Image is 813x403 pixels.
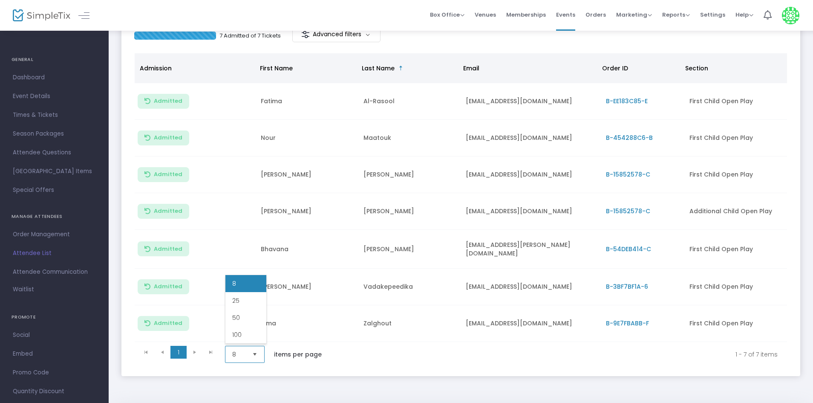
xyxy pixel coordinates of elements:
[606,245,651,253] span: B-54DEB414-C
[461,120,600,157] td: [EMAIL_ADDRESS][DOMAIN_NAME]
[662,11,690,19] span: Reports
[13,248,96,259] span: Attendee List
[13,185,96,196] span: Special Offers
[170,346,187,359] span: Page 1
[461,230,600,269] td: [EMAIL_ADDRESS][PERSON_NAME][DOMAIN_NAME]
[684,230,787,269] td: First Child Open Play
[13,348,96,360] span: Embed
[12,208,97,225] h4: MANAGE ATTENDEES
[13,110,96,121] span: Times & Tickets
[616,11,652,19] span: Marketing
[430,11,464,19] span: Box Office
[398,65,404,72] span: Sortable
[292,26,381,42] m-button: Advanced filters
[219,32,281,40] p: 7 Admitted of 7 Tickets
[138,94,189,109] button: Admitted
[154,171,182,178] span: Admitted
[358,305,461,342] td: Zalghout
[506,4,546,26] span: Memberships
[358,83,461,120] td: Al-Rasool
[461,193,600,230] td: [EMAIL_ADDRESS][DOMAIN_NAME]
[12,51,97,68] h4: GENERAL
[13,386,96,397] span: Quantity Discount
[232,296,239,305] span: 25
[13,91,96,102] span: Event Details
[684,193,787,230] td: Additional Child Open Play
[232,279,236,288] span: 8
[232,350,245,359] span: 8
[606,133,653,142] span: B-454288C6-B
[461,269,600,305] td: [EMAIL_ADDRESS][DOMAIN_NAME]
[684,305,787,342] td: First Child Open Play
[358,157,461,193] td: [PERSON_NAME]
[138,316,189,331] button: Admitted
[556,4,575,26] span: Events
[13,128,96,139] span: Season Packages
[138,241,189,256] button: Admitted
[135,53,787,342] div: Data table
[256,269,358,305] td: [PERSON_NAME]
[13,367,96,378] span: Promo Code
[684,157,787,193] td: First Child Open Play
[232,313,240,322] span: 50
[274,350,322,359] label: items per page
[358,120,461,157] td: Maatouk
[138,130,189,145] button: Admitted
[13,166,96,177] span: [GEOGRAPHIC_DATA] Items
[12,309,97,326] h4: PROMOTE
[684,83,787,120] td: First Child Open Play
[154,208,182,215] span: Admitted
[685,64,708,72] span: Section
[256,83,358,120] td: Fatima
[340,346,778,363] kendo-pager-info: 1 - 7 of 7 items
[606,319,649,328] span: B-9E7FBABB-F
[138,279,189,294] button: Admitted
[154,320,182,327] span: Admitted
[585,4,606,26] span: Orders
[463,64,479,72] span: Email
[256,193,358,230] td: [PERSON_NAME]
[256,157,358,193] td: [PERSON_NAME]
[358,230,461,269] td: [PERSON_NAME]
[154,246,182,252] span: Admitted
[475,4,496,26] span: Venues
[358,269,461,305] td: Vadakepeedika
[700,4,725,26] span: Settings
[138,167,189,182] button: Admitted
[606,282,648,291] span: B-3BF7BF1A-6
[13,330,96,341] span: Social
[256,120,358,157] td: Nour
[602,64,628,72] span: Order ID
[301,30,310,39] img: filter
[232,331,242,339] span: 100
[362,64,395,72] span: Last Name
[140,64,172,72] span: Admission
[154,134,182,141] span: Admitted
[256,305,358,342] td: Rima
[13,267,96,278] span: Attendee Communication
[684,269,787,305] td: First Child Open Play
[358,193,461,230] td: [PERSON_NAME]
[606,97,648,105] span: B-EE183C85-E
[249,346,261,362] button: Select
[606,170,650,179] span: B-15852578-C
[461,305,600,342] td: [EMAIL_ADDRESS][DOMAIN_NAME]
[154,283,182,290] span: Admitted
[154,98,182,104] span: Admitted
[13,72,96,83] span: Dashboard
[735,11,753,19] span: Help
[13,285,34,294] span: Waitlist
[138,204,189,219] button: Admitted
[13,147,96,158] span: Attendee Questions
[461,157,600,193] td: [EMAIL_ADDRESS][DOMAIN_NAME]
[256,230,358,269] td: Bhavana
[13,229,96,240] span: Order Management
[461,83,600,120] td: [EMAIL_ADDRESS][DOMAIN_NAME]
[606,207,650,215] span: B-15852578-C
[684,120,787,157] td: First Child Open Play
[260,64,293,72] span: First Name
